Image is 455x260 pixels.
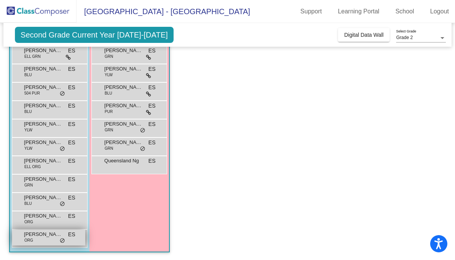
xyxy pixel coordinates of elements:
[24,157,62,165] span: [PERSON_NAME]
[68,83,75,92] span: ES
[148,120,156,128] span: ES
[24,47,62,54] span: [PERSON_NAME] Smoliarenko
[148,102,156,110] span: ES
[105,127,113,133] span: GRN
[68,139,75,147] span: ES
[24,90,40,96] span: 504 PUR
[104,83,143,91] span: [PERSON_NAME]
[68,65,75,73] span: ES
[76,5,250,18] span: [GEOGRAPHIC_DATA] - [GEOGRAPHIC_DATA]
[140,128,145,134] span: do_not_disturb_alt
[140,146,145,152] span: do_not_disturb_alt
[68,47,75,55] span: ES
[24,164,41,170] span: ELL ORG
[24,201,32,206] span: BLU
[60,238,65,244] span: do_not_disturb_alt
[24,194,62,201] span: [PERSON_NAME]
[24,127,32,133] span: YLW
[24,83,62,91] span: [PERSON_NAME]
[344,32,383,38] span: Digital Data Wall
[148,65,156,73] span: ES
[60,146,65,152] span: do_not_disturb_alt
[68,194,75,202] span: ES
[104,157,143,165] span: Queensland Ng
[104,65,143,73] span: [PERSON_NAME]
[24,102,62,110] span: [PERSON_NAME]
[24,231,62,238] span: [PERSON_NAME]
[338,28,390,42] button: Digital Data Wall
[68,102,75,110] span: ES
[424,5,455,18] a: Logout
[105,109,113,114] span: PUR
[68,212,75,220] span: ES
[148,157,156,165] span: ES
[60,201,65,207] span: do_not_disturb_alt
[24,54,41,59] span: ELL GRN
[68,231,75,239] span: ES
[24,212,62,220] span: [PERSON_NAME]
[68,157,75,165] span: ES
[15,27,174,43] span: Second Grade Current Year [DATE]-[DATE]
[24,109,32,114] span: BLU
[24,146,32,151] span: YLW
[24,72,32,78] span: BLU
[24,139,62,146] span: [PERSON_NAME]
[105,90,112,96] span: BLU
[105,54,113,59] span: GRN
[396,35,413,40] span: Grade 2
[104,120,143,128] span: [PERSON_NAME]
[60,91,65,97] span: do_not_disturb_alt
[68,120,75,128] span: ES
[105,146,113,151] span: GRN
[332,5,386,18] a: Learning Portal
[104,139,143,146] span: [PERSON_NAME]
[104,102,143,110] span: [PERSON_NAME]
[389,5,420,18] a: School
[148,47,156,55] span: ES
[24,175,62,183] span: [PERSON_NAME]
[24,65,62,73] span: [PERSON_NAME]
[24,219,33,225] span: ORG
[105,72,113,78] span: YLW
[148,83,156,92] span: ES
[24,182,33,188] span: GRN
[24,237,33,243] span: ORG
[294,5,328,18] a: Support
[24,120,62,128] span: [PERSON_NAME]
[68,175,75,183] span: ES
[104,47,143,54] span: [PERSON_NAME]
[148,139,156,147] span: ES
